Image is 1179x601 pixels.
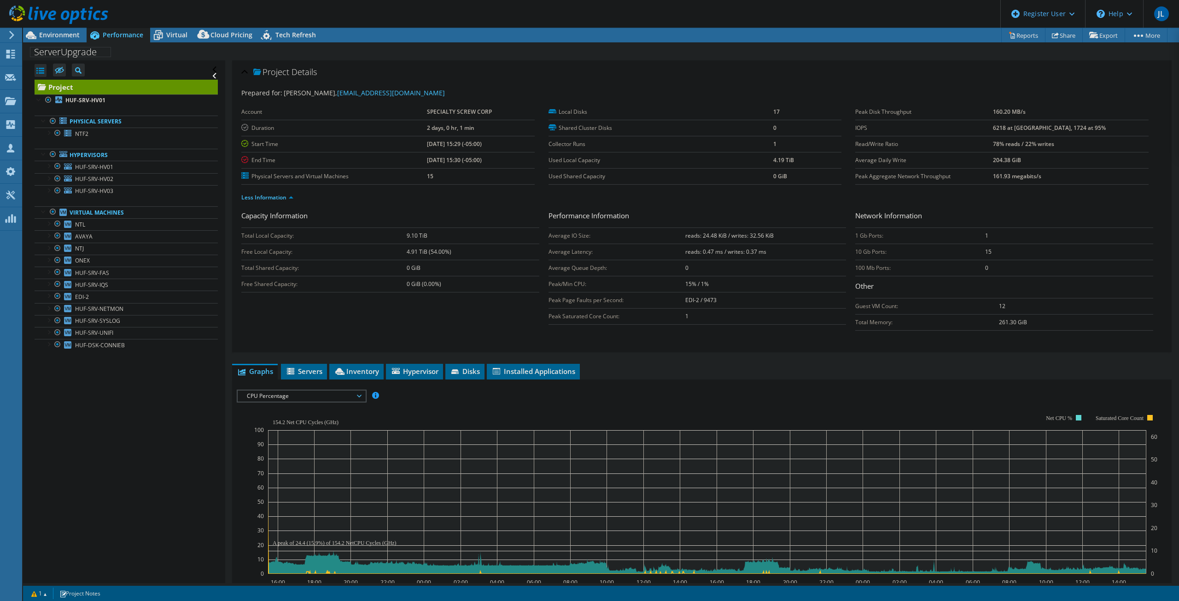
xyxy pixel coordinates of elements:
[166,30,187,39] span: Virtual
[993,108,1026,116] b: 160.20 MB/s
[257,555,264,563] text: 10
[35,339,218,351] a: HUF-DSK-CONNIEB
[257,512,264,520] text: 40
[75,130,88,138] span: NTF2
[35,279,218,291] a: HUF-SRV-IQS
[1045,28,1083,42] a: Share
[275,30,316,39] span: Tech Refresh
[35,94,218,106] a: HUF-SRV-HV01
[783,578,797,586] text: 20:00
[427,140,482,148] b: [DATE] 15:29 (-05:00)
[685,232,774,239] b: reads: 24.48 KiB / writes: 32.56 KiB
[1125,28,1167,42] a: More
[35,267,218,279] a: HUF-SRV-FAS
[241,172,427,181] label: Physical Servers and Virtual Machines
[549,172,773,181] label: Used Shared Capacity
[855,123,993,133] label: IOPS
[527,578,541,586] text: 06:00
[35,218,218,230] a: NTL
[685,312,689,320] b: 1
[257,440,264,448] text: 90
[966,578,980,586] text: 06:00
[257,469,264,477] text: 70
[241,244,407,260] td: Free Local Capacity:
[35,327,218,339] a: HUF-SRV-UNIFI
[75,317,120,325] span: HUF-SRV-SYSLOG
[237,367,273,376] span: Graphs
[993,140,1054,148] b: 78% reads / 22% writes
[241,140,427,149] label: Start Time
[35,116,218,128] a: Physical Servers
[549,276,685,292] td: Peak/Min CPU:
[549,107,773,117] label: Local Disks
[253,68,289,77] span: Project
[273,419,339,426] text: 154.2 Net CPU Cycles (GHz)
[35,230,218,242] a: AVAYA
[35,128,218,140] a: NTF2
[1097,10,1105,18] svg: \n
[241,210,539,223] h3: Capacity Information
[427,124,474,132] b: 2 days, 0 hr, 1 min
[549,123,773,133] label: Shared Cluster Disks
[292,66,317,77] span: Details
[257,455,264,462] text: 80
[1046,415,1073,421] text: Net CPU %
[35,173,218,185] a: HUF-SRV-HV02
[75,233,93,240] span: AVAYA
[242,391,361,402] span: CPU Percentage
[993,124,1106,132] b: 6218 at [GEOGRAPHIC_DATA], 1724 at 95%
[1082,28,1125,42] a: Export
[35,149,218,161] a: Hypervisors
[855,244,985,260] td: 10 Gb Ports:
[855,172,993,181] label: Peak Aggregate Network Throughput
[985,248,992,256] b: 15
[35,315,218,327] a: HUF-SRV-SYSLOG
[549,260,685,276] td: Average Queue Depth:
[746,578,760,586] text: 18:00
[855,260,985,276] td: 100 Mb Ports:
[1001,28,1045,42] a: Reports
[380,578,395,586] text: 22:00
[391,367,438,376] span: Hypervisor
[407,232,427,239] b: 9.10 TiB
[257,498,264,506] text: 50
[1154,6,1169,21] span: JL
[985,232,988,239] b: 1
[241,107,427,117] label: Account
[35,255,218,267] a: ONEX
[241,88,282,97] label: Prepared for:
[427,172,433,180] b: 15
[241,193,293,201] a: Less Information
[1151,455,1157,463] text: 50
[893,578,907,586] text: 02:00
[673,578,687,586] text: 14:00
[600,578,614,586] text: 10:00
[855,228,985,244] td: 1 Gb Ports:
[855,298,999,314] td: Guest VM Count:
[993,172,1041,180] b: 161.93 megabits/s
[773,156,794,164] b: 4.19 TiB
[75,175,113,183] span: HUF-SRV-HV02
[75,221,85,228] span: NTL
[999,302,1005,310] b: 12
[636,578,651,586] text: 12:00
[929,578,943,586] text: 04:00
[35,243,218,255] a: NTJ
[254,426,264,434] text: 100
[241,276,407,292] td: Free Shared Capacity:
[685,280,709,288] b: 15% / 1%
[286,367,322,376] span: Servers
[307,578,321,586] text: 18:00
[993,156,1021,164] b: 204.38 GiB
[75,257,90,264] span: ONEX
[241,228,407,244] td: Total Local Capacity:
[1096,415,1144,421] text: Saturated Core Count
[773,172,787,180] b: 0 GiB
[35,303,218,315] a: HUF-SRV-NETMON
[210,30,252,39] span: Cloud Pricing
[1075,578,1090,586] text: 12:00
[75,329,113,337] span: HUF-SRV-UNIFI
[35,161,218,173] a: HUF-SRV-HV01
[241,123,427,133] label: Duration
[773,140,776,148] b: 1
